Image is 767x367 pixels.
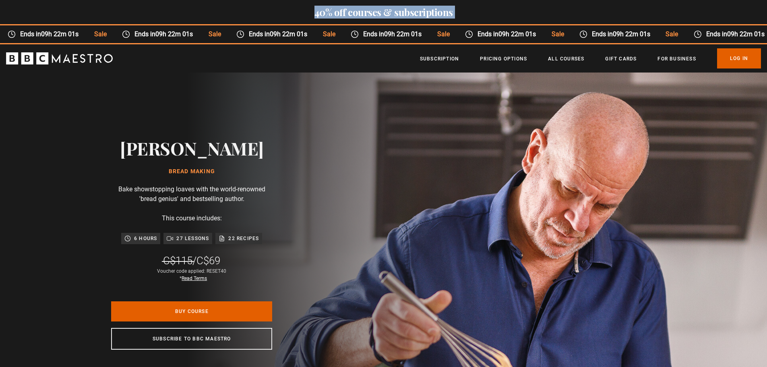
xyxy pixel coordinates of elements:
[47,29,75,39] span: Sale
[480,55,527,63] a: Pricing Options
[434,29,504,39] span: Ends in
[390,29,418,39] span: Sale
[688,30,725,38] time: 09h 22m 01s
[420,55,459,63] a: Subscription
[6,52,113,64] svg: BBC Maestro
[111,301,272,321] a: Buy Course
[548,29,618,39] span: Ends in
[504,29,532,39] span: Sale
[657,55,696,63] a: For business
[134,234,157,243] p: 6 hours
[228,234,259,243] p: 22 recipes
[733,29,761,39] span: Sale
[163,255,192,267] span: C$115
[182,276,207,281] a: Read Terms
[163,254,220,267] div: /
[548,55,584,63] a: All Courses
[205,29,275,39] span: Ends in
[196,255,220,267] span: C$69
[111,328,272,350] a: Subscribe to BBC Maestro
[116,30,153,38] time: 09h 22m 01s
[111,185,272,204] p: Bake showstopping loaves with the world-renowned 'bread genius' and bestselling author.
[161,29,189,39] span: Sale
[319,29,390,39] span: Ends in
[162,214,222,223] p: This course includes:
[275,29,303,39] span: Sale
[420,48,761,68] nav: Primary
[618,29,646,39] span: Sale
[459,30,496,38] time: 09h 22m 01s
[717,48,761,68] a: Log In
[345,30,382,38] time: 09h 22m 01s
[120,168,264,175] h1: Bread Making
[91,29,161,39] span: Ends in
[120,138,264,158] h2: [PERSON_NAME]
[662,29,733,39] span: Ends in
[157,267,226,282] div: Voucher code applied: RESET40
[2,30,39,38] time: 09h 22m 01s
[176,234,209,243] p: 27 lessons
[605,55,637,63] a: Gift Cards
[230,30,268,38] time: 09h 22m 01s
[573,30,611,38] time: 09h 22m 01s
